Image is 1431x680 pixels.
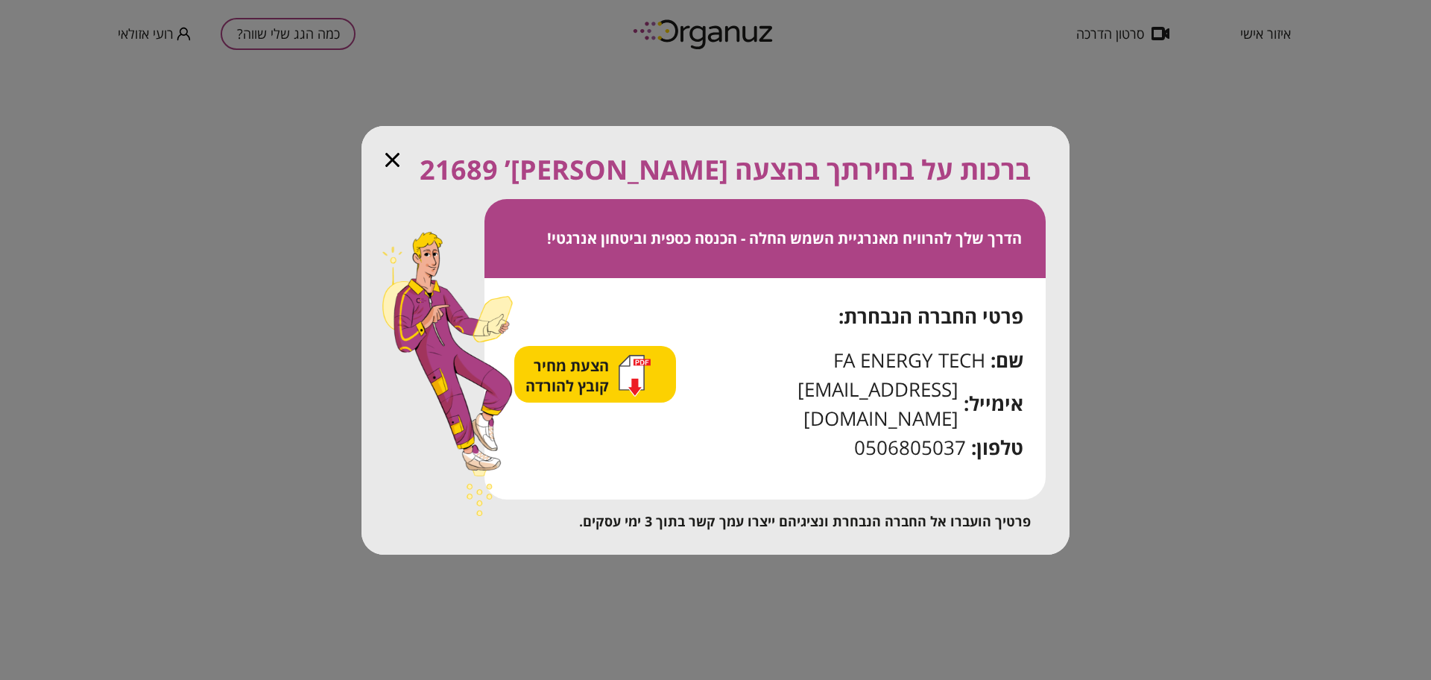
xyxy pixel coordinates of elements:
div: פרטי החברה הנבחרת: [514,302,1023,331]
span: שם: [991,346,1023,375]
span: ברכות על בחירתך בהצעה [PERSON_NAME]’ 21689 [420,150,1031,190]
span: טלפון: [971,433,1023,462]
span: פרטיך הועברו אל החברה הנבחרת ונציגיהם ייצרו עמך קשר בתוך 3 ימי עסקים. [579,512,1031,530]
button: הצעת מחיר קובץ להורדה [525,355,651,397]
span: הצעת מחיר קובץ להורדה [525,356,613,396]
span: אימייל: [964,389,1023,418]
span: 0506805037 [854,433,966,462]
span: הדרך שלך להרוויח מאנרגיית השמש החלה - הכנסה כספית וביטחון אנרגטי! [547,228,1022,248]
span: [EMAIL_ADDRESS][DOMAIN_NAME] [676,375,958,433]
span: FA ENERGY TECH [833,346,985,375]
